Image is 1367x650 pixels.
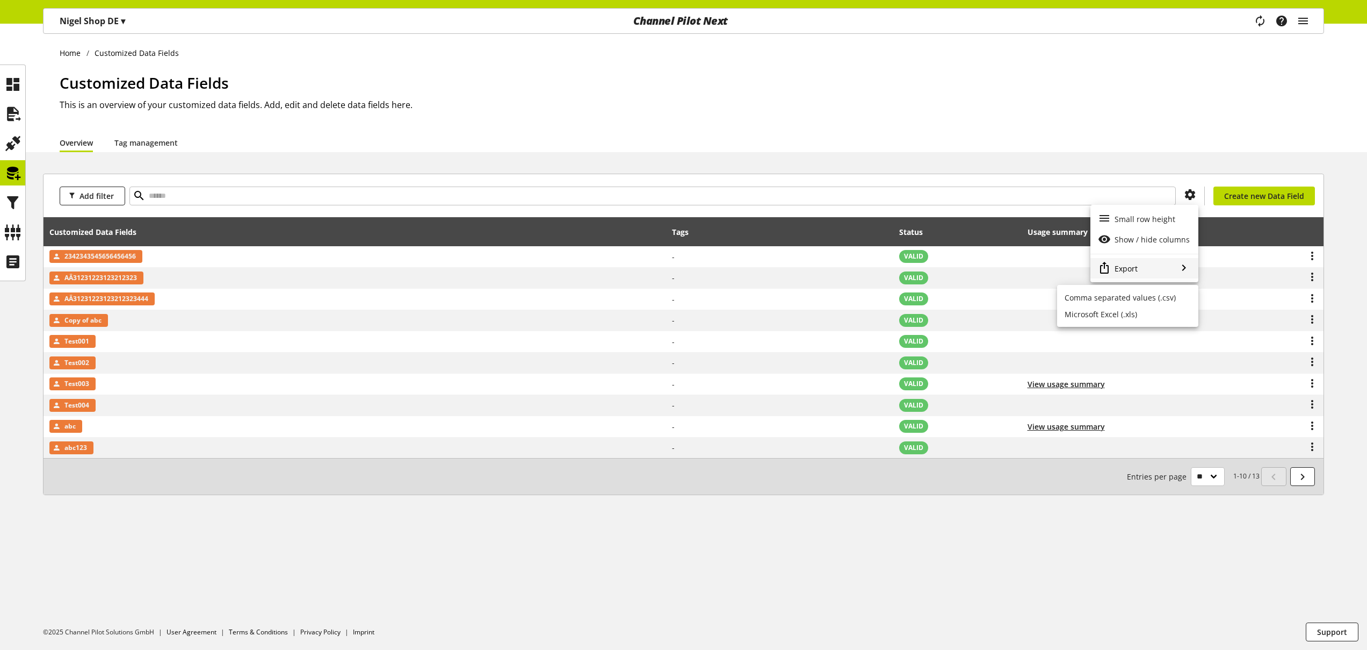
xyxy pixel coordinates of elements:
button: Add filter [60,187,125,205]
span: - [672,252,675,262]
div: Usage summary [1028,226,1098,238]
nav: main navigation [43,8,1324,34]
span: - [672,422,675,432]
h2: This is an overview of your customized data fields. Add, edit and delete data fields here. [60,98,1324,111]
a: User Agreement [167,627,216,637]
span: Small row height [1115,213,1175,225]
span: - [672,315,675,325]
span: Copy of abc [64,314,102,327]
span: Customized Data Fields [60,73,229,93]
span: VALID [904,273,923,283]
span: Export [1115,263,1138,274]
span: - [672,400,675,410]
span: Test003 [64,377,89,390]
a: Terms & Conditions [229,627,288,637]
span: AÄ31231223123212323444 [64,292,148,305]
button: View usage summary [1028,378,1105,390]
a: Privacy Policy [300,627,341,637]
span: Support [1317,626,1347,638]
span: - [672,442,675,453]
span: ▾ [121,15,125,27]
span: Add filter [79,190,114,202]
span: VALID [904,401,923,410]
small: 1-10 / 13 [1127,467,1260,486]
div: Customized Data Fields [49,226,147,238]
span: Show / hide columns [1115,234,1190,245]
span: VALID [904,294,923,304]
div: Status [899,226,934,238]
span: - [672,273,675,283]
span: VALID [904,358,923,368]
li: ©2025 Channel Pilot Solutions GmbH [43,627,167,637]
span: Test002 [64,356,89,369]
a: Create new Data Field [1213,187,1315,205]
button: Support [1306,623,1358,641]
span: Microsoft Excel (.xls) [1065,309,1137,319]
span: AÄ31231223123212323 [64,272,137,284]
button: View usage summary [1028,421,1105,432]
a: Home [60,47,86,59]
span: - [672,294,675,304]
span: 2342343545656456456 [64,250,136,263]
a: Imprint [353,627,374,637]
span: Entries per page [1127,471,1191,482]
span: - [672,379,675,389]
span: abc [64,420,76,433]
span: VALID [904,337,923,346]
p: Nigel Shop DE [60,15,125,27]
span: VALID [904,252,923,261]
span: - [672,358,675,368]
span: VALID [904,316,923,325]
span: VALID [904,379,923,389]
span: abc123 [64,441,87,454]
div: Tags [672,226,689,238]
span: Comma separated values (.csv) [1065,292,1176,303]
a: Overview [60,137,93,148]
span: - [672,337,675,347]
a: Tag management [114,137,178,148]
span: Test004 [64,399,89,412]
span: VALID [904,422,923,431]
span: Test001 [64,335,89,348]
span: Create new Data Field [1224,190,1304,202]
span: VALID [904,443,923,453]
